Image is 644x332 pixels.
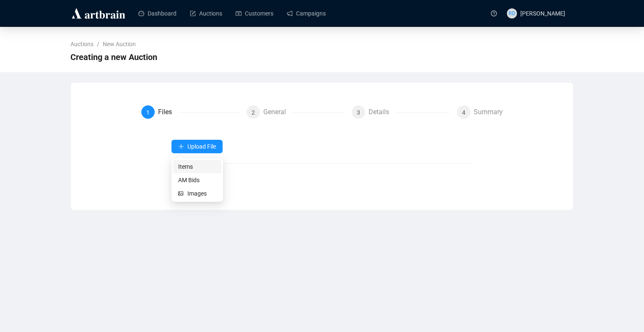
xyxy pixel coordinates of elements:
[187,143,216,150] span: Upload File
[178,144,184,149] span: plus
[141,105,240,119] div: 1Files
[70,50,157,64] span: Creating a new Auction
[69,39,95,49] a: Auctions
[520,10,565,17] span: [PERSON_NAME]
[97,39,99,49] li: /
[457,105,503,119] div: 4Summary
[178,175,216,185] span: AM Bids
[509,9,515,18] span: RD
[287,3,326,24] a: Campaigns
[138,3,177,24] a: Dashboard
[171,140,223,153] button: Upload File
[462,109,465,116] span: 4
[146,109,150,116] span: 1
[101,39,138,49] a: New Auction
[187,189,216,198] span: Images
[491,10,497,16] span: question-circle
[178,191,184,196] span: picture
[252,109,255,116] span: 2
[158,105,179,119] div: Files
[70,7,127,20] img: logo
[247,105,345,119] div: 2General
[263,105,293,119] div: General
[236,3,273,24] a: Customers
[474,105,503,119] div: Summary
[357,109,360,116] span: 3
[190,3,222,24] a: Auctions
[178,162,216,171] span: Items
[352,105,450,119] div: 3Details
[369,105,396,119] div: Details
